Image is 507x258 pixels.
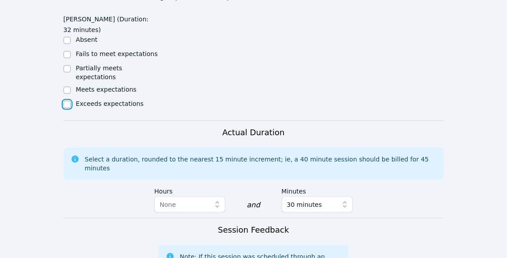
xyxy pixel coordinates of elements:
[76,64,122,81] label: Partially meets expectations
[154,183,225,197] label: Hours
[76,36,98,43] label: Absent
[85,155,437,173] div: Select a duration, rounded to the nearest 15 minute increment; ie, a 40 minute session should be ...
[247,200,260,210] div: and
[287,199,322,210] span: 30 minutes
[76,86,137,93] label: Meets expectations
[160,201,176,208] span: None
[282,183,353,197] label: Minutes
[222,126,284,139] h3: Actual Duration
[154,197,225,213] button: None
[64,11,159,35] legend: [PERSON_NAME] (Duration: 32 minutes)
[76,50,158,57] label: Fails to meet expectations
[282,197,353,213] button: 30 minutes
[218,224,289,236] h3: Session Feedback
[76,100,144,107] label: Exceeds expectations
